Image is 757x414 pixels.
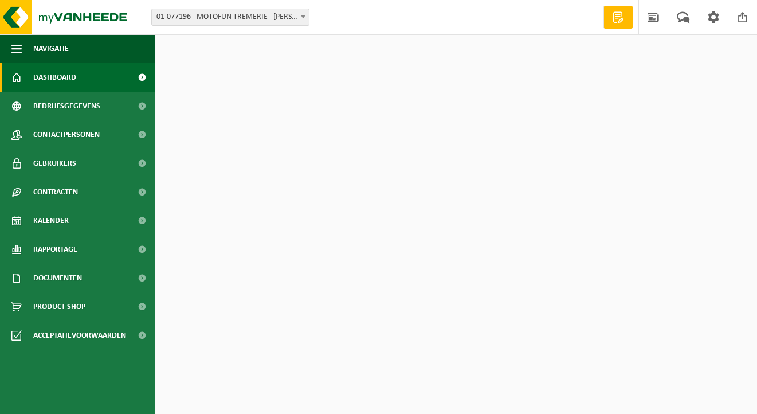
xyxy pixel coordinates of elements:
span: Contracten [33,178,78,206]
span: Documenten [33,264,82,292]
span: Dashboard [33,63,76,92]
span: 01-077196 - MOTOFUN TREMERIE - HEULE [152,9,309,25]
span: Product Shop [33,292,85,321]
span: Kalender [33,206,69,235]
span: Contactpersonen [33,120,100,149]
span: Rapportage [33,235,77,264]
span: 01-077196 - MOTOFUN TREMERIE - HEULE [151,9,309,26]
span: Gebruikers [33,149,76,178]
span: Bedrijfsgegevens [33,92,100,120]
span: Acceptatievoorwaarden [33,321,126,350]
span: Navigatie [33,34,69,63]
